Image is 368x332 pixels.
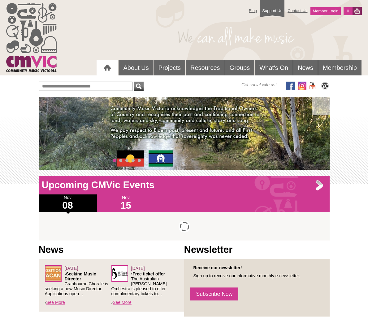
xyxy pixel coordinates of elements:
a: News [293,60,318,75]
img: Australian_Brandenburg_Orchestra.png [111,265,128,282]
h2: › [190,169,323,178]
h1: 15 [97,201,155,211]
a: Membership [318,60,362,75]
span: [DATE] [131,266,145,271]
a: Blog [246,5,260,16]
img: POSITION_vacant.jpg [45,265,62,282]
strong: Seeking Music Director [65,271,96,281]
a: About Us [119,60,153,75]
span: Get social with us! [241,82,277,88]
a: Member Login [310,7,340,15]
div: Nov [39,194,97,212]
img: CMVic Blog [320,82,330,90]
a: Resources [186,60,225,75]
p: › Cranbourne Chorale is seeking a new Music Director. Applications open… [45,271,111,296]
a: Projects [154,60,185,75]
div: › [111,265,178,305]
a: Subscribe Now [190,287,239,300]
a: See More [46,300,65,305]
img: cmvic_logo.png [6,3,57,72]
strong: Receive our newsletter! [193,265,242,270]
img: icon-instagram.png [298,82,306,90]
p: Sign up to receive our informative monthly e-newsletter. [190,273,323,278]
p: › The Australian [PERSON_NAME] Orchestra is pleased to offer complimentary tickets to… [111,271,178,296]
a: Contact Us [284,5,310,16]
h1: News [39,244,184,256]
strong: Free ticket offer [132,271,165,276]
div: Nov [97,194,155,212]
a: See More [113,300,132,305]
span: [DATE] [65,266,78,271]
h1: 08 [39,201,97,211]
a: 0 [344,7,353,15]
h1: Upcoming CMVic Events [39,179,330,191]
h1: Newsletter [184,244,330,256]
a: Groups [225,60,255,75]
div: › [45,265,111,305]
a: What's On [255,60,293,75]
